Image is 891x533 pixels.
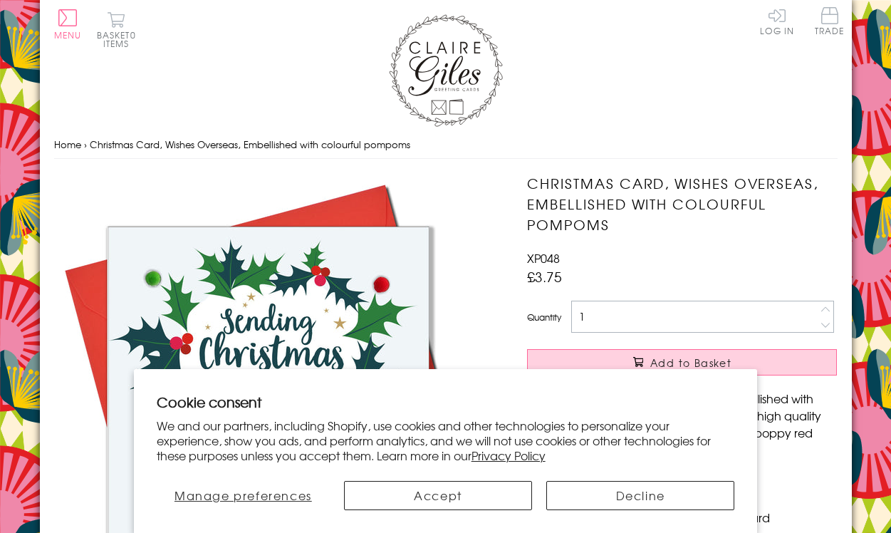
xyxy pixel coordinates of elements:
[157,392,735,412] h2: Cookie consent
[157,418,735,462] p: We and our partners, including Shopify, use cookies and other technologies to personalize your ex...
[815,7,845,38] a: Trade
[90,138,410,151] span: Christmas Card, Wishes Overseas, Embellished with colourful pompoms
[97,11,136,48] button: Basket0 items
[54,9,82,39] button: Menu
[815,7,845,35] span: Trade
[54,29,82,41] span: Menu
[84,138,87,151] span: ›
[527,266,562,286] span: £3.75
[527,349,837,376] button: Add to Basket
[527,249,560,266] span: XP048
[527,173,837,234] h1: Christmas Card, Wishes Overseas, Embellished with colourful pompoms
[527,311,561,324] label: Quantity
[471,447,546,464] a: Privacy Policy
[760,7,794,35] a: Log In
[389,14,503,127] img: Claire Giles Greetings Cards
[174,487,312,504] span: Manage preferences
[650,356,731,370] span: Add to Basket
[54,130,838,160] nav: breadcrumbs
[546,481,734,510] button: Decline
[344,481,532,510] button: Accept
[54,138,81,151] a: Home
[157,481,330,510] button: Manage preferences
[103,29,136,50] span: 0 items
